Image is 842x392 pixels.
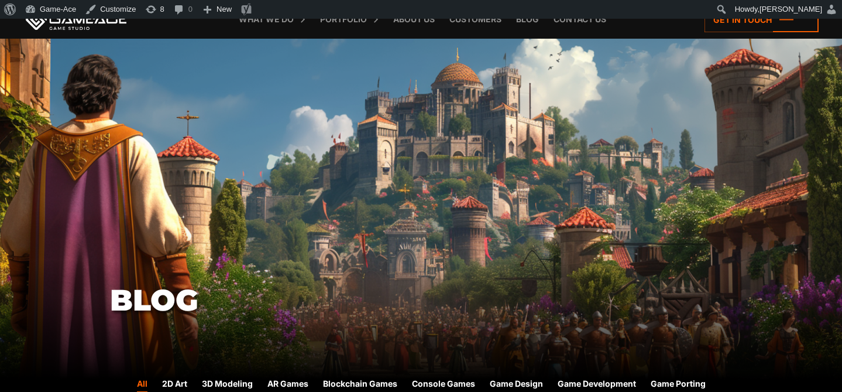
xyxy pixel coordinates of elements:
[759,5,822,13] span: [PERSON_NAME]
[704,7,819,32] a: Get in touch
[110,284,733,316] h1: Blog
